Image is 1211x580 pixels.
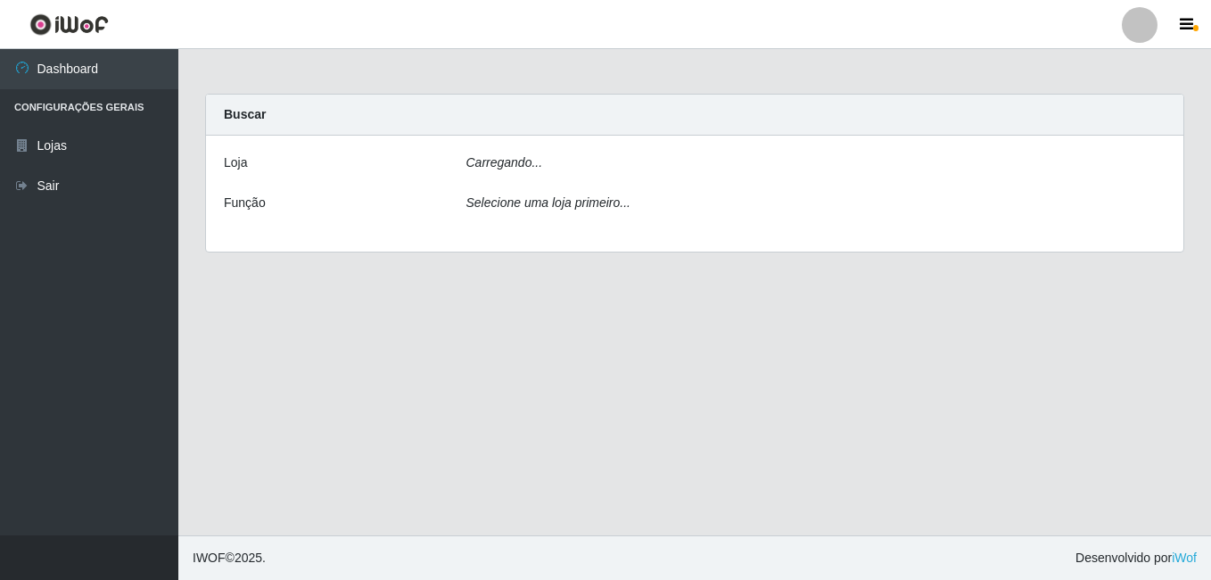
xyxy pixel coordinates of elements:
[466,195,630,210] i: Selecione uma loja primeiro...
[1172,551,1197,565] a: iWof
[193,551,226,565] span: IWOF
[193,549,266,568] span: © 2025 .
[29,13,109,36] img: CoreUI Logo
[224,107,266,121] strong: Buscar
[224,153,247,172] label: Loja
[466,155,543,170] i: Carregando...
[1075,549,1197,568] span: Desenvolvido por
[224,194,266,212] label: Função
